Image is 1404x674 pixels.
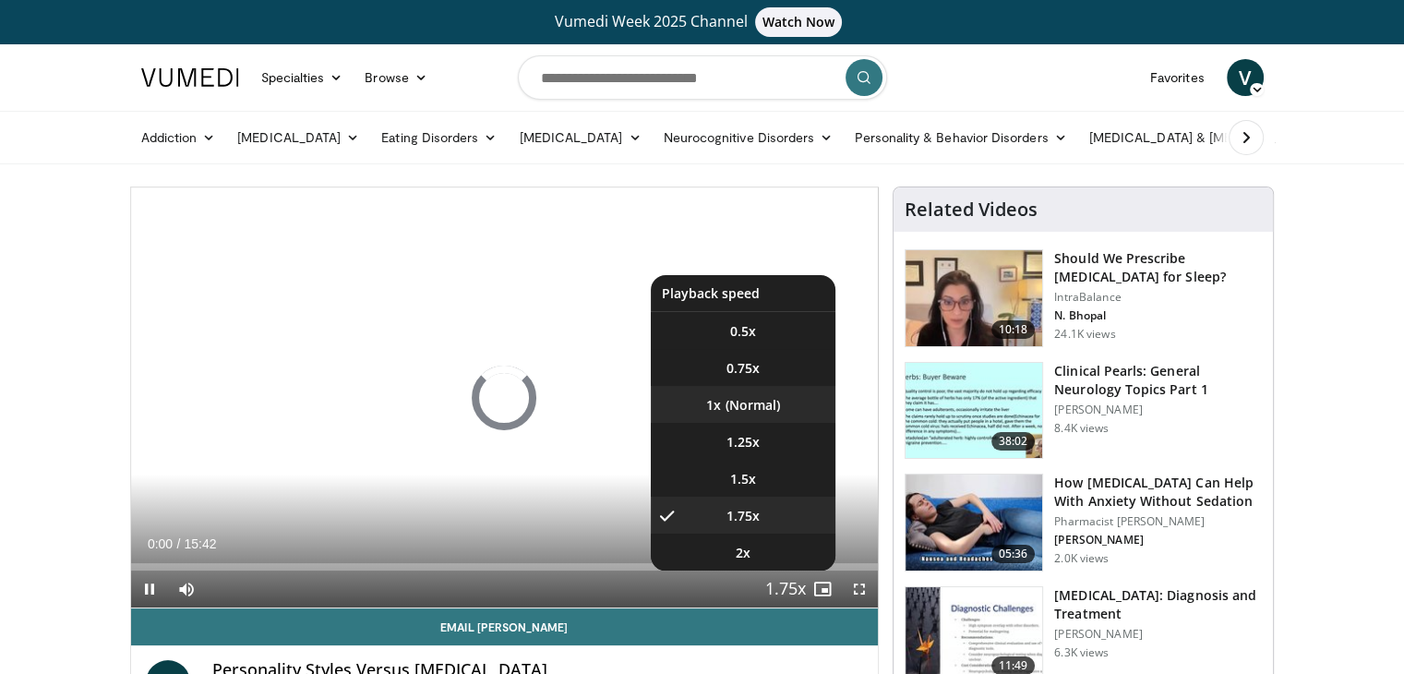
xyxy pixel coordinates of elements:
[250,59,354,96] a: Specialties
[518,55,887,100] input: Search topics, interventions
[177,536,181,551] span: /
[905,474,1262,572] a: 05:36 How [MEDICAL_DATA] Can Help With Anxiety Without Sedation Pharmacist [PERSON_NAME] [PERSON_...
[1078,119,1342,156] a: [MEDICAL_DATA] & [MEDICAL_DATA]
[148,536,173,551] span: 0:00
[906,475,1042,571] img: 7bfe4765-2bdb-4a7e-8d24-83e30517bd33.150x105_q85_crop-smart_upscale.jpg
[1054,421,1109,436] p: 8.4K views
[508,119,652,156] a: [MEDICAL_DATA]
[1139,59,1216,96] a: Favorites
[1054,362,1262,399] h3: Clinical Pearls: General Neurology Topics Part 1
[991,545,1036,563] span: 05:36
[184,536,216,551] span: 15:42
[144,7,1261,37] a: Vumedi Week 2025 ChannelWatch Now
[1054,627,1262,642] p: [PERSON_NAME]
[991,320,1036,339] span: 10:18
[706,396,721,415] span: 1x
[354,59,438,96] a: Browse
[370,119,508,156] a: Eating Disorders
[841,571,878,608] button: Fullscreen
[1054,645,1109,660] p: 6.3K views
[1054,586,1262,623] h3: [MEDICAL_DATA]: Diagnosis and Treatment
[1054,514,1262,529] p: Pharmacist [PERSON_NAME]
[726,507,760,525] span: 1.75x
[905,362,1262,460] a: 38:02 Clinical Pearls: General Neurology Topics Part 1 [PERSON_NAME] 8.4K views
[226,119,370,156] a: [MEDICAL_DATA]
[1227,59,1264,96] a: V
[131,563,879,571] div: Progress Bar
[1054,551,1109,566] p: 2.0K views
[726,433,760,451] span: 1.25x
[726,359,760,378] span: 0.75x
[653,119,845,156] a: Neurocognitive Disorders
[991,432,1036,451] span: 38:02
[168,571,205,608] button: Mute
[730,470,756,488] span: 1.5x
[131,571,168,608] button: Pause
[1054,474,1262,511] h3: How [MEDICAL_DATA] Can Help With Anxiety Without Sedation
[130,119,227,156] a: Addiction
[1054,403,1262,417] p: [PERSON_NAME]
[906,363,1042,459] img: 91ec4e47-6cc3-4d45-a77d-be3eb23d61cb.150x105_q85_crop-smart_upscale.jpg
[1054,533,1262,548] p: [PERSON_NAME]
[131,187,879,608] video-js: Video Player
[141,68,239,87] img: VuMedi Logo
[1054,290,1262,305] p: IntraBalance
[905,249,1262,347] a: 10:18 Should We Prescribe [MEDICAL_DATA] for Sleep? IntraBalance N. Bhopal 24.1K views
[906,250,1042,346] img: f7087805-6d6d-4f4e-b7c8-917543aa9d8d.150x105_q85_crop-smart_upscale.jpg
[730,322,756,341] span: 0.5x
[804,571,841,608] button: Enable picture-in-picture mode
[736,544,750,562] span: 2x
[131,608,879,645] a: Email [PERSON_NAME]
[1054,249,1262,286] h3: Should We Prescribe [MEDICAL_DATA] for Sleep?
[844,119,1077,156] a: Personality & Behavior Disorders
[767,571,804,608] button: Playback Rate
[1054,327,1115,342] p: 24.1K views
[905,199,1038,221] h4: Related Videos
[1054,308,1262,323] p: N. Bhopal
[755,7,843,37] span: Watch Now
